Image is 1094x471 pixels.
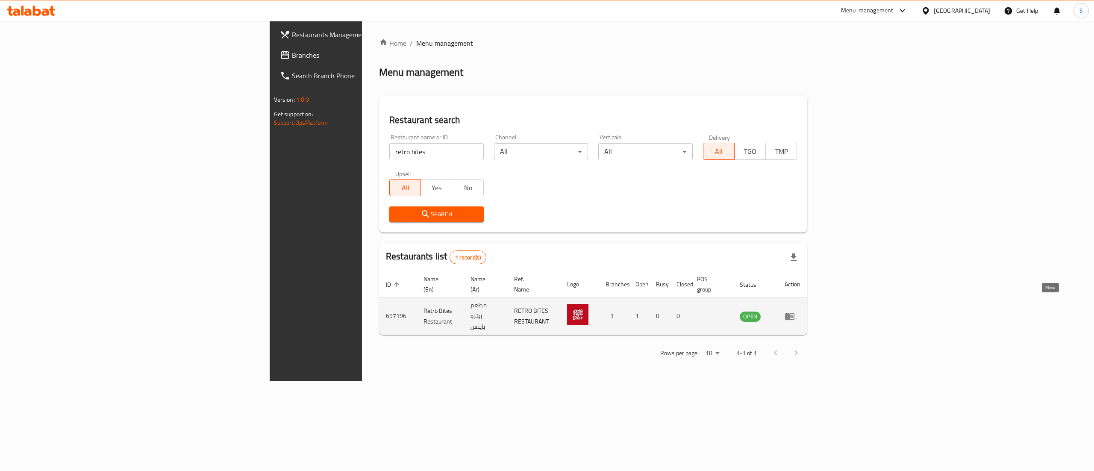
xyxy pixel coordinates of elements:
[396,209,477,220] span: Search
[649,297,670,335] td: 0
[494,143,588,160] div: All
[670,297,690,335] td: 0
[424,182,449,194] span: Yes
[296,94,309,105] span: 1.0.0
[452,179,483,196] button: No
[464,297,508,335] td: مطعم ريترو بايتس
[386,280,402,290] span: ID
[598,143,693,160] div: All
[599,297,629,335] td: 1
[783,247,804,268] div: Export file
[702,347,723,360] div: Rows per page:
[421,179,452,196] button: Yes
[629,297,649,335] td: 1
[734,143,766,160] button: TGO
[934,6,990,15] div: [GEOGRAPHIC_DATA]
[292,71,446,81] span: Search Branch Phone
[697,274,723,294] span: POS group
[740,312,761,322] div: OPEN
[389,206,484,222] button: Search
[765,143,797,160] button: TMP
[769,145,794,158] span: TMP
[379,271,807,335] table: enhanced table
[560,271,599,297] th: Logo
[273,24,453,45] a: Restaurants Management
[292,29,446,40] span: Restaurants Management
[707,145,731,158] span: All
[507,297,560,335] td: RETRO BITES RESTAURANT
[670,271,690,297] th: Closed
[389,143,484,160] input: Search for restaurant name or ID..
[629,271,649,297] th: Open
[841,6,894,16] div: Menu-management
[274,117,328,128] a: Support.OpsPlatform
[778,271,807,297] th: Action
[379,38,807,48] nav: breadcrumb
[599,271,629,297] th: Branches
[273,45,453,65] a: Branches
[450,253,486,262] span: 1 record(s)
[740,312,761,321] span: OPEN
[450,250,487,264] div: Total records count
[514,274,550,294] span: Ref. Name
[703,143,735,160] button: All
[649,271,670,297] th: Busy
[395,171,411,177] label: Upsell
[273,65,453,86] a: Search Branch Phone
[740,280,768,290] span: Status
[471,274,497,294] span: Name (Ar)
[709,134,730,140] label: Delivery
[456,182,480,194] span: No
[567,304,588,325] img: Retro Bites Restaurant
[738,145,762,158] span: TGO
[274,94,295,105] span: Version:
[736,348,757,359] p: 1-1 of 1
[423,274,453,294] span: Name (En)
[292,50,446,60] span: Branches
[389,114,797,127] h2: Restaurant search
[660,348,699,359] p: Rows per page:
[386,250,486,264] h2: Restaurants list
[393,182,418,194] span: All
[274,109,313,120] span: Get support on:
[389,179,421,196] button: All
[1079,6,1083,15] span: S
